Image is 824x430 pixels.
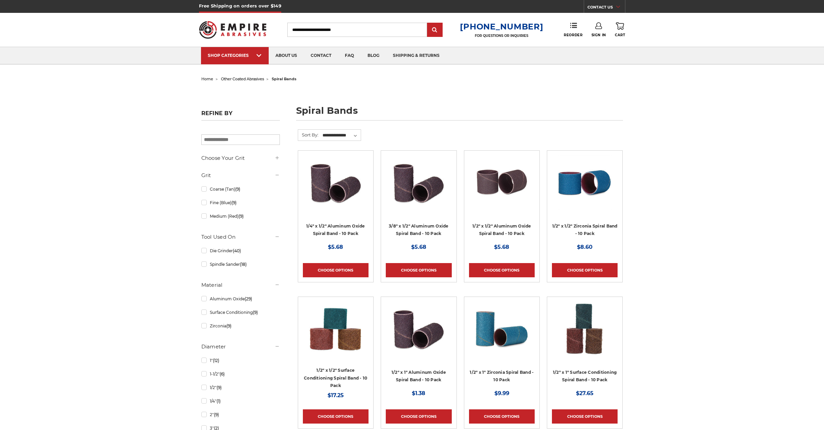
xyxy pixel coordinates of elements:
a: 1/2" x 1/2" Surface Conditioning Spiral Band - 10 Pack [304,368,367,388]
a: contact [304,47,338,64]
span: Reorder [564,33,582,37]
a: Reorder [564,22,582,37]
a: Aluminum Oxide [201,293,280,305]
span: $5.68 [411,244,426,250]
span: $5.68 [328,244,343,250]
a: 1/4" x 1/2" Spiral Bands AOX [303,155,369,221]
a: 1/2" x 1/2" Zirconia Spiral Band - 10 Pack [552,223,618,236]
a: blog [361,47,386,64]
a: 1/2" x 1/2" Spiral Bands Zirconia Aluminum [552,155,618,221]
h5: Tool Used On [201,233,280,241]
a: Choose Options [469,263,535,277]
p: FOR QUESTIONS OR INQUIRIES [460,34,543,38]
span: (9) [239,214,244,219]
span: (9) [226,323,231,328]
a: faq [338,47,361,64]
span: (9) [253,310,258,315]
a: Choose Options [303,263,369,277]
select: Sort By: [321,130,361,141]
span: (6) [220,371,225,377]
a: 2" [201,409,280,421]
span: $17.25 [328,392,344,399]
a: 1/2" x 1" Aluminum Oxide Spiral Band - 10 Pack [392,370,446,383]
a: [PHONE_NUMBER] [460,22,543,31]
a: Choose Options [469,409,535,424]
span: $1.38 [412,390,425,396]
img: 1/2" x 1/2" Spiral Bands Aluminum Oxide [475,155,529,210]
a: 3/8" x 1/2" AOX Spiral Bands [386,155,451,221]
h5: Material [201,281,280,289]
a: 1/2" x 1" Surface Conditioning Spiral Band - 10 Pack [553,370,617,383]
a: Fine (Blue) [201,197,280,209]
span: (1) [217,399,221,404]
a: 1/2" x 1" Scotch Brite Spiral Band [552,302,618,367]
a: other coated abrasives [221,77,264,81]
a: 1" [201,354,280,366]
img: 1/2" x 1" AOX Spiral Bands [392,302,446,356]
h5: Diameter [201,343,280,351]
a: CONTACT US [587,3,625,13]
a: Die Grinder [201,245,280,257]
a: Choose Options [386,263,451,277]
a: Choose Options [552,263,618,277]
img: 1/4" x 1/2" Spiral Bands AOX [309,155,363,210]
h5: Choose Your Grit [201,154,280,162]
span: (9) [214,412,219,417]
a: Choose Options [303,409,369,424]
a: 1/2" x 1/2" Scotch Brite Spiral Band [303,302,369,367]
img: Empire Abrasives [199,17,267,43]
img: 3/8" x 1/2" AOX Spiral Bands [392,155,446,210]
a: 1/4" x 1/2" Aluminum Oxide Spiral Band - 10 Pack [306,223,365,236]
div: SHOP CATEGORIES [208,53,262,58]
a: Coarse (Tan) [201,183,280,195]
span: $27.65 [576,390,594,396]
span: spiral bands [272,77,296,81]
a: 3/8" x 1/2" Aluminum Oxide Spiral Band - 10 Pack [389,223,449,236]
a: Cart [615,22,625,37]
span: (40) [233,248,241,253]
a: 1/2" x 1" AOX Spiral Bands [386,302,451,367]
a: 1/4" [201,395,280,407]
a: 1/2" x 1" Spiral Bands Zirconia [469,302,535,367]
h1: spiral bands [296,106,623,121]
input: Submit [428,23,442,37]
a: home [201,77,213,81]
label: Sort By: [298,130,318,140]
a: 1/2" x 1/2" Spiral Bands Aluminum Oxide [469,155,535,221]
img: 1/2" x 1" Spiral Bands Zirconia [475,302,529,356]
img: 1/2" x 1/2" Scotch Brite Spiral Band [309,302,363,356]
a: Surface Conditioning [201,306,280,318]
a: 1/2" x 1" Zirconia Spiral Band - 10 Pack [470,370,534,383]
span: (9) [231,200,237,205]
a: Choose Options [386,409,451,424]
a: about us [269,47,304,64]
a: shipping & returns [386,47,446,64]
a: Choose Options [552,409,618,424]
a: Medium (Red) [201,210,280,222]
a: 1/2" [201,382,280,393]
a: 1/2" x 1/2" Aluminum Oxide Spiral Band - 10 Pack [472,223,531,236]
span: (18) [240,262,247,267]
span: $5.68 [494,244,509,250]
h5: Refine by [201,110,280,121]
span: (12) [213,358,219,363]
img: 1/2" x 1" Scotch Brite Spiral Band [558,302,612,356]
a: Zirconia [201,320,280,332]
span: (9) [235,187,240,192]
span: $8.60 [577,244,593,250]
span: Sign In [592,33,606,37]
a: 1-1/2" [201,368,280,380]
span: $9.99 [494,390,509,396]
span: (9) [217,385,222,390]
span: (29) [245,296,252,301]
span: Cart [615,33,625,37]
a: Spindle Sander [201,258,280,270]
h5: Grit [201,171,280,179]
img: 1/2" x 1/2" Spiral Bands Zirconia Aluminum [558,155,612,210]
